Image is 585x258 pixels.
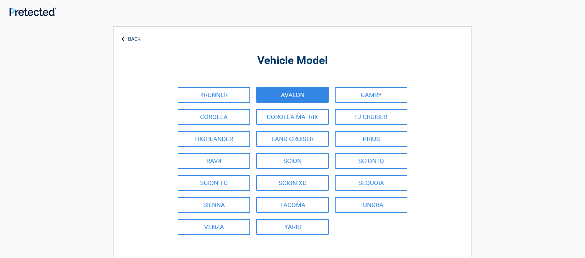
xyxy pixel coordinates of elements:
[178,219,250,235] a: VENZA
[256,197,329,213] a: TACOMA
[9,8,56,16] img: Main Logo
[335,131,407,147] a: PRIUS
[256,219,329,235] a: YARIS
[256,87,329,103] a: AVALON
[335,87,407,103] a: CAMRY
[178,87,250,103] a: 4RUNNER
[120,31,142,42] a: BACK
[178,131,250,147] a: HIGHLANDER
[335,109,407,125] a: FJ CRUISER
[256,109,329,125] a: COROLLA MATRIX
[178,175,250,191] a: SCION TC
[178,153,250,169] a: RAV4
[256,153,329,169] a: SCION
[335,175,407,191] a: SEQUOIA
[178,197,250,213] a: SIENNA
[335,197,407,213] a: TUNDRA
[335,153,407,169] a: SCION IQ
[178,109,250,125] a: COROLLA
[256,131,329,147] a: LAND CRUISER
[148,53,437,68] h2: Vehicle Model
[256,175,329,191] a: SCION XD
